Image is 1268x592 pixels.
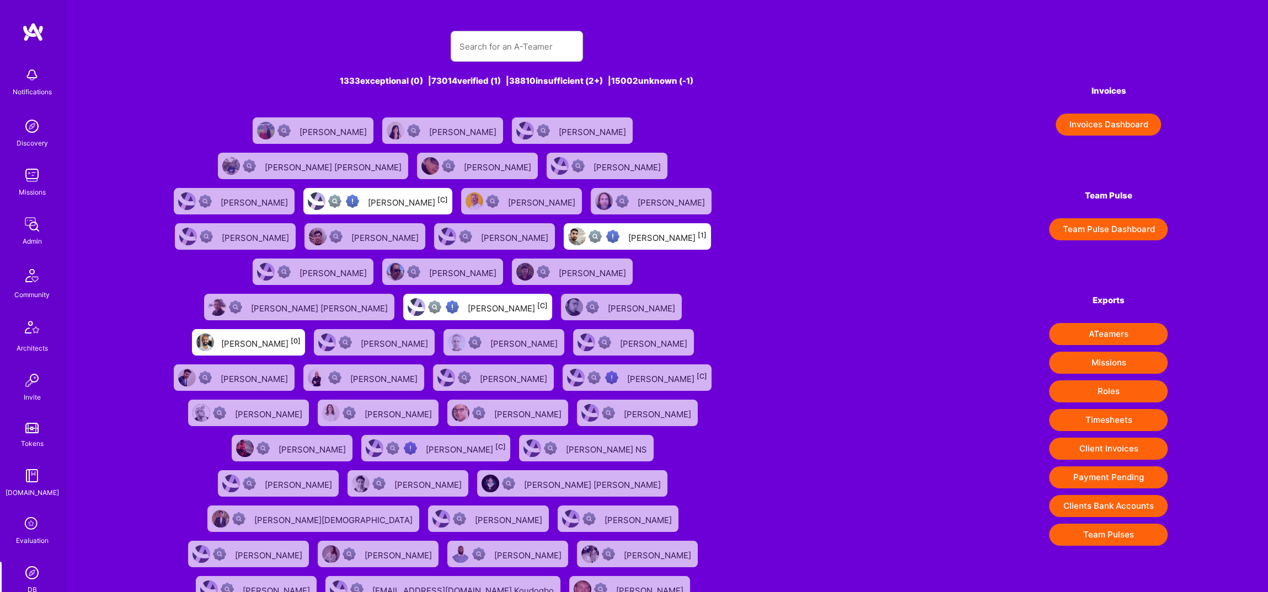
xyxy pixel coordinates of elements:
[361,335,430,349] div: [PERSON_NAME]
[200,289,399,325] a: User AvatarNot Scrubbed[PERSON_NAME] [PERSON_NAME]
[25,423,39,433] img: tokens
[1056,114,1161,136] button: Invoices Dashboard
[21,64,43,86] img: bell
[357,430,515,466] a: User AvatarNot fully vettedHigh Potential User[PERSON_NAME][C]
[343,547,356,561] img: Not Scrubbed
[366,439,383,457] img: User Avatar
[559,265,628,279] div: [PERSON_NAME]
[430,219,559,254] a: User AvatarNot Scrubbed[PERSON_NAME]
[562,510,580,528] img: User Avatar
[602,406,615,419] img: Not Scrubbed
[542,148,672,184] a: User AvatarNot Scrubbed[PERSON_NAME]
[473,466,672,501] a: User AvatarNot Scrubbed[PERSON_NAME] [PERSON_NAME]
[480,370,549,385] div: [PERSON_NAME]
[551,157,569,175] img: User Avatar
[407,124,420,137] img: Not Scrubbed
[22,22,44,42] img: logo
[251,300,390,314] div: [PERSON_NAME] [PERSON_NAME]
[343,406,356,419] img: Not Scrubbed
[577,333,595,351] img: User Avatar
[235,406,304,420] div: [PERSON_NAME]
[573,395,702,430] a: User AvatarNot Scrubbed[PERSON_NAME]
[229,300,242,314] img: Not Scrubbed
[1049,466,1168,488] button: Payment Pending
[232,512,245,525] img: Not Scrubbed
[429,123,499,138] div: [PERSON_NAME]
[235,547,304,561] div: [PERSON_NAME]
[475,512,544,526] div: [PERSON_NAME]
[624,547,693,561] div: [PERSON_NAME]
[443,395,573,430] a: User AvatarNot Scrubbed[PERSON_NAME]
[481,475,499,492] img: User Avatar
[598,336,611,349] img: Not Scrubbed
[343,466,473,501] a: User AvatarNot Scrubbed[PERSON_NAME]
[559,123,628,138] div: [PERSON_NAME]
[199,371,212,384] img: Not Scrubbed
[442,159,455,173] img: Not Scrubbed
[559,219,715,254] a: User AvatarNot fully vettedHigh Potential User[PERSON_NAME][1]
[446,300,459,314] img: High Potential User
[429,265,499,279] div: [PERSON_NAME]
[404,442,417,455] img: High Potential User
[507,254,637,289] a: User AvatarNot Scrubbed[PERSON_NAME]
[299,184,457,219] a: User AvatarNot fully vettedHigh Potential User[PERSON_NAME][C]
[620,335,689,349] div: [PERSON_NAME]
[459,230,472,243] img: Not Scrubbed
[21,465,43,487] img: guide book
[24,391,41,403] div: Invite
[19,186,46,198] div: Missions
[322,404,340,422] img: User Avatar
[169,184,299,219] a: User AvatarNot Scrubbed[PERSON_NAME]
[486,195,499,208] img: Not Scrubbed
[350,370,420,385] div: [PERSON_NAME]
[537,265,550,278] img: Not Scrubbed
[516,122,534,139] img: User Avatar
[236,439,254,457] img: User Avatar
[472,406,485,419] img: Not Scrubbed
[221,370,290,385] div: [PERSON_NAME]
[372,477,386,490] img: Not Scrubbed
[464,159,533,173] div: [PERSON_NAME]
[428,300,441,314] img: Not fully vetted
[184,395,313,430] a: User AvatarNot Scrubbed[PERSON_NAME]
[192,404,210,422] img: User Avatar
[537,302,548,310] sup: [C]
[199,195,212,208] img: Not Scrubbed
[21,115,43,137] img: discovery
[1049,86,1168,96] h4: Invoices
[254,512,415,526] div: [PERSON_NAME][DEMOGRAPHIC_DATA]
[21,164,43,186] img: teamwork
[328,371,341,384] img: Not Scrubbed
[23,235,42,247] div: Admin
[299,265,369,279] div: [PERSON_NAME]
[19,316,45,342] img: Architects
[14,289,50,300] div: Community
[309,325,439,360] a: User AvatarNot Scrubbed[PERSON_NAME]
[308,192,325,210] img: User Avatar
[494,547,564,561] div: [PERSON_NAME]
[1049,295,1168,305] h4: Exports
[222,229,291,244] div: [PERSON_NAME]
[698,231,707,239] sup: [1]
[608,300,677,314] div: [PERSON_NAME]
[351,229,421,244] div: [PERSON_NAME]
[277,265,291,278] img: Not Scrubbed
[13,86,52,98] div: Notifications
[457,184,586,219] a: User AvatarNot Scrubbed[PERSON_NAME]
[213,547,226,561] img: Not Scrubbed
[1049,323,1168,345] button: ATeamers
[566,441,649,455] div: [PERSON_NAME] NS
[178,369,196,386] img: User Avatar
[248,113,378,148] a: User AvatarNot Scrubbed[PERSON_NAME]
[167,75,866,87] div: 1333 exceptional (0) | 73014 verified (1) | 38810 insufficient (2+) | 15002 unknown (-1)
[1049,218,1168,240] a: Team Pulse Dashboard
[1049,495,1168,517] button: Clients Bank Accounts
[573,536,702,572] a: User AvatarNot Scrubbed[PERSON_NAME]
[472,547,485,561] img: Not Scrubbed
[387,122,404,139] img: User Avatar
[17,137,48,149] div: Discovery
[299,123,369,138] div: [PERSON_NAME]
[439,325,569,360] a: User AvatarNot Scrubbed[PERSON_NAME]
[1049,114,1168,136] a: Invoices Dashboard
[265,476,334,491] div: [PERSON_NAME]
